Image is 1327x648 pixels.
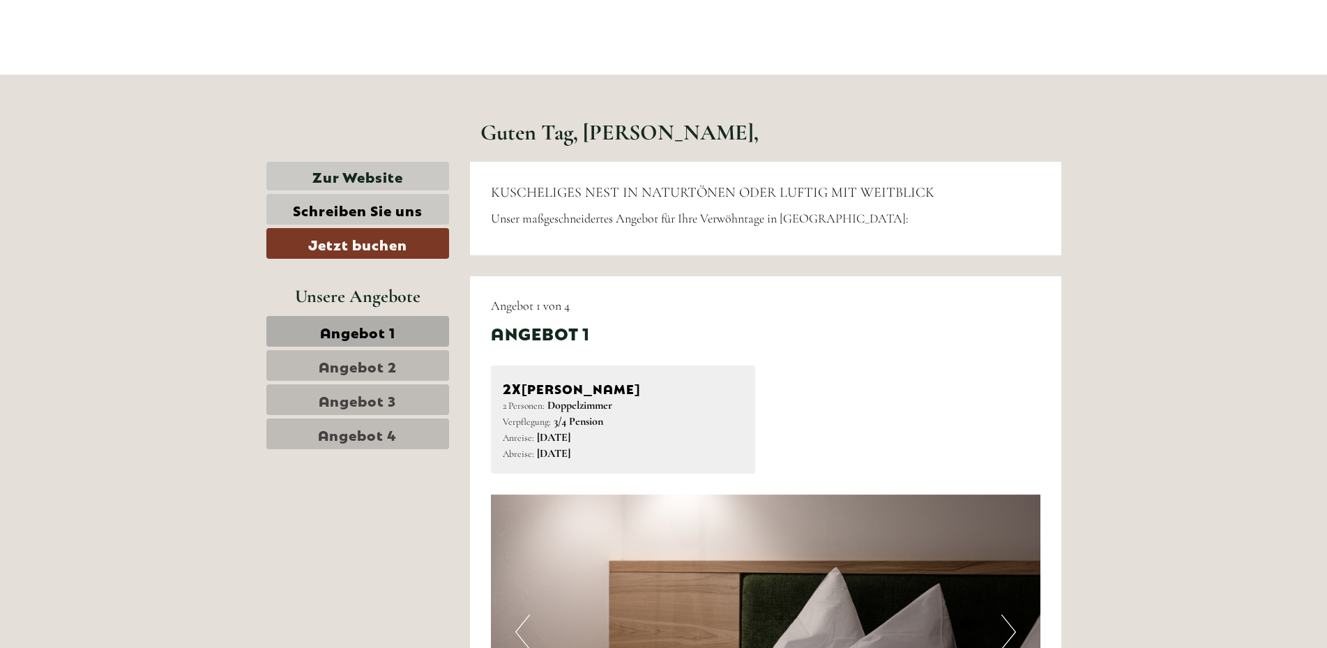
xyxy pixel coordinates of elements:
span: Angebot 3 [319,390,396,409]
span: Angebot 1 [320,322,395,341]
button: Senden [452,361,549,392]
small: 20:23 [21,68,198,77]
b: 2x [503,377,522,397]
div: [DATE] [250,10,300,34]
a: Zur Website [266,162,450,190]
div: Guten Tag, wie können wir Ihnen helfen? [10,38,205,80]
b: [DATE] [537,446,570,460]
a: Schreiben Sie uns [266,194,450,225]
div: [GEOGRAPHIC_DATA] [21,40,198,52]
small: Verpflegung: [503,416,551,428]
a: Jetzt buchen [266,228,450,259]
div: Unsere Angebote [266,283,450,309]
span: Angebot 4 [318,424,397,444]
div: [PERSON_NAME] [503,377,743,398]
span: Unser maßgeschneidertes Angebot für Ihre Verwöhntage in [GEOGRAPHIC_DATA]: [491,211,909,226]
span: Angebot 1 von 4 [491,298,570,313]
span: KUSCHELIGES NEST IN NATURTÖNEN ODER LUFTIG MIT WEITBLICK [491,184,934,201]
span: Angebot 2 [319,356,397,375]
small: Anreise: [503,432,534,444]
b: [DATE] [537,430,570,444]
h1: Guten Tag, [PERSON_NAME], [480,120,759,144]
small: 2 Personen: [503,400,545,412]
b: Doppelzimmer [547,398,612,412]
b: 3/4 Pension [554,414,603,428]
small: Abreise: [503,448,534,460]
div: Angebot 1 [491,321,590,345]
